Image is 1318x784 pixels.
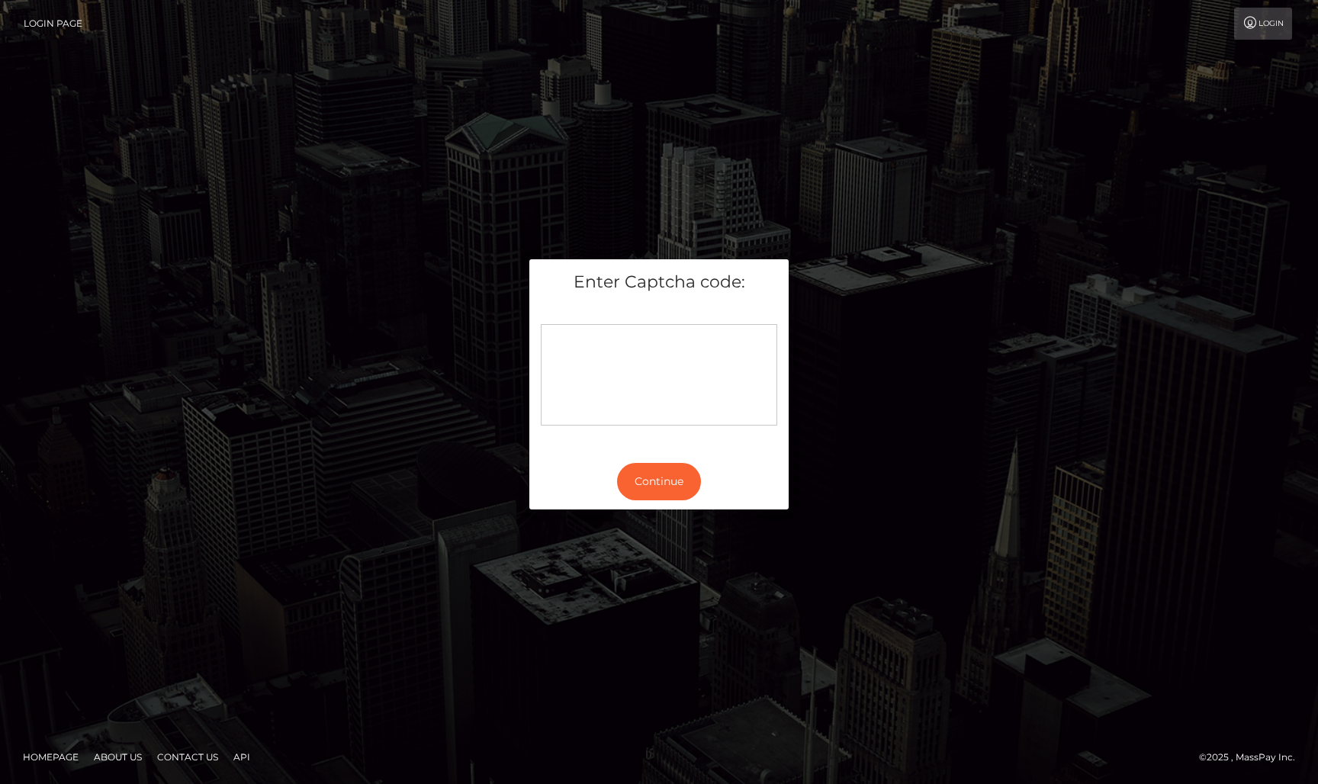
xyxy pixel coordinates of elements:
div: Captcha widget loading... [541,324,777,426]
a: Login [1234,8,1292,40]
a: Homepage [17,745,85,769]
a: Contact Us [151,745,224,769]
a: API [227,745,256,769]
a: Login Page [24,8,82,40]
h5: Enter Captcha code: [541,271,777,294]
div: © 2025 , MassPay Inc. [1199,749,1307,766]
button: Continue [617,463,701,500]
a: About Us [88,745,148,769]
